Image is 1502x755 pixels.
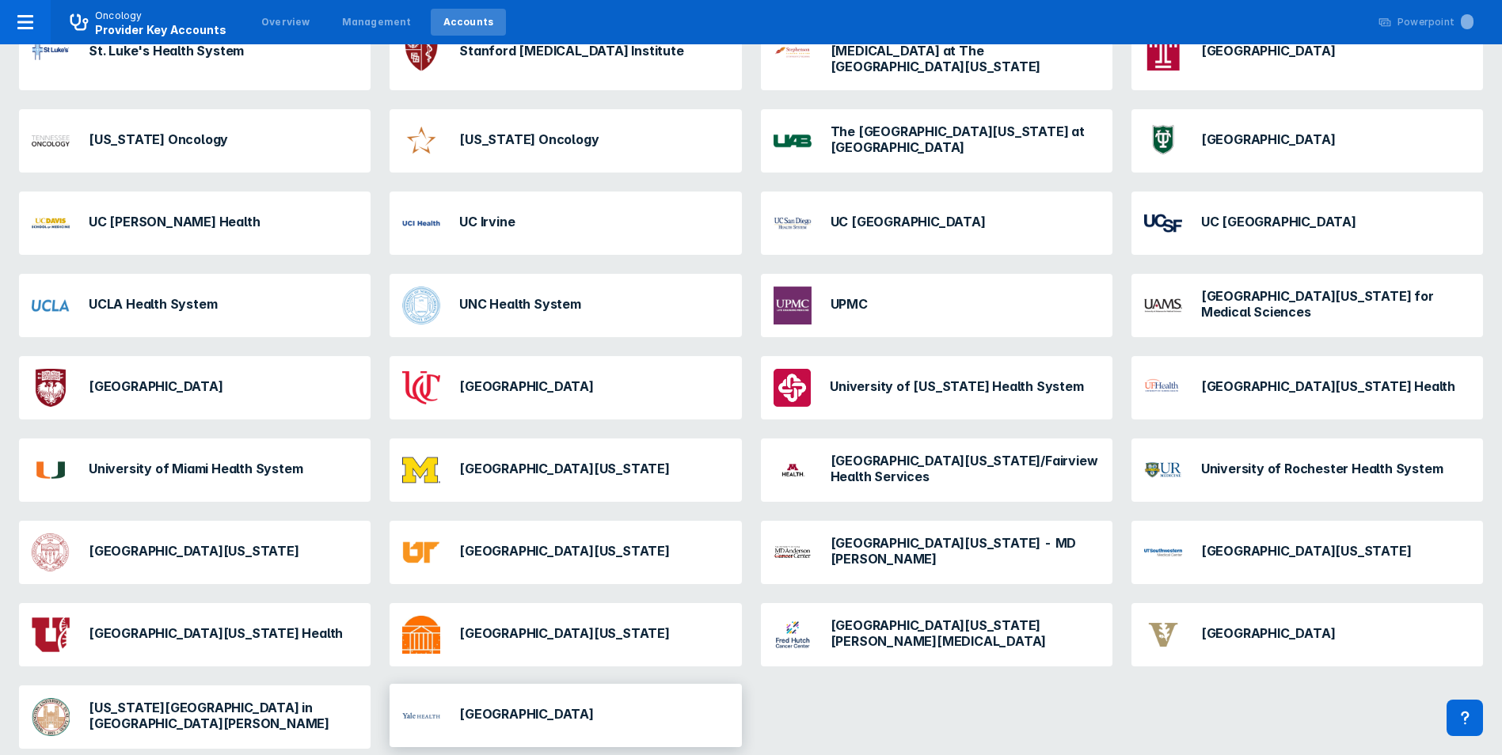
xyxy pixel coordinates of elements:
[1131,14,1483,90] a: [GEOGRAPHIC_DATA]
[390,192,741,255] a: UC Irvine
[89,43,244,59] h3: St. Luke's Health System
[19,274,371,337] a: UCLA Health System
[32,204,70,242] img: uc-davis-medical-center.png
[342,15,412,29] div: Management
[390,438,741,502] a: [GEOGRAPHIC_DATA][US_STATE]
[831,617,1100,649] h3: [GEOGRAPHIC_DATA][US_STATE][PERSON_NAME][MEDICAL_DATA]
[19,14,371,90] a: St. Luke's Health System
[1131,356,1483,419] a: [GEOGRAPHIC_DATA][US_STATE] Health
[1131,274,1483,337] a: [GEOGRAPHIC_DATA][US_STATE] for Medical Sciences
[402,369,440,407] img: university-cincinnati-health.png
[774,369,812,407] img: university-of-colorado-health-system.png
[1144,616,1182,654] img: vanderbilt-health.png
[1201,43,1336,59] h3: [GEOGRAPHIC_DATA]
[89,700,358,731] h3: [US_STATE][GEOGRAPHIC_DATA] in [GEOGRAPHIC_DATA][PERSON_NAME]
[761,14,1112,90] a: [PERSON_NAME][GEOGRAPHIC_DATA][MEDICAL_DATA] at The [GEOGRAPHIC_DATA][US_STATE]
[459,296,581,312] h3: UNC Health System
[32,369,70,407] img: university-of-chicago-cancer-center.png
[32,33,70,71] img: st-lukes-health-system.png
[1131,603,1483,666] a: [GEOGRAPHIC_DATA]
[761,603,1112,666] a: [GEOGRAPHIC_DATA][US_STATE][PERSON_NAME][MEDICAL_DATA]
[831,453,1100,484] h3: [GEOGRAPHIC_DATA][US_STATE]/Fairview Health Services
[402,616,440,654] img: university-of-va-health-system.png
[774,33,812,71] img: stephenson-cancer-center-at-the-university-of-oklahoma.png
[459,543,670,559] h3: [GEOGRAPHIC_DATA][US_STATE]
[1397,15,1473,29] div: Powerpoint
[402,533,440,571] img: university-tennessee-medical-center.png
[1201,214,1356,230] h3: UC [GEOGRAPHIC_DATA]
[1201,131,1336,147] h3: [GEOGRAPHIC_DATA]
[830,378,1084,394] h3: University of [US_STATE] Health System
[1201,288,1470,320] h3: [GEOGRAPHIC_DATA][US_STATE] for Medical Sciences
[761,356,1112,419] a: University of [US_STATE] Health System
[89,378,223,394] h3: [GEOGRAPHIC_DATA]
[19,109,371,173] a: [US_STATE] Oncology
[459,706,594,722] h3: [GEOGRAPHIC_DATA]
[89,625,343,641] h3: [GEOGRAPHIC_DATA][US_STATE] Health
[774,286,812,324] img: upmc.png
[1144,369,1182,407] img: university-florida.png
[390,274,741,337] a: UNC Health System
[761,274,1112,337] a: UPMC
[1144,286,1182,324] img: university-of-arkansas-medical.png
[402,204,440,242] img: uc-irvine.png
[1131,438,1483,502] a: University of Rochester Health System
[1201,543,1412,559] h3: [GEOGRAPHIC_DATA][US_STATE]
[390,521,741,584] a: [GEOGRAPHIC_DATA][US_STATE]
[831,27,1100,74] h3: [PERSON_NAME][GEOGRAPHIC_DATA][MEDICAL_DATA] at The [GEOGRAPHIC_DATA][US_STATE]
[32,533,70,571] img: usc.png
[459,625,670,641] h3: [GEOGRAPHIC_DATA][US_STATE]
[19,685,371,749] a: [US_STATE][GEOGRAPHIC_DATA] in [GEOGRAPHIC_DATA][PERSON_NAME]
[402,33,440,71] img: stanford.png
[774,122,812,160] img: university-of-alabama-at-birmingham.png
[402,451,440,489] img: university-of-michigan.png
[402,122,440,160] img: texas-oncology.png
[1144,204,1182,242] img: ucsf.png
[32,616,70,654] img: university-of-ut.png
[1131,521,1483,584] a: [GEOGRAPHIC_DATA][US_STATE]
[831,296,868,312] h3: UPMC
[761,438,1112,502] a: [GEOGRAPHIC_DATA][US_STATE]/Fairview Health Services
[390,109,741,173] a: [US_STATE] Oncology
[19,438,371,502] a: University of Miami Health System
[89,461,302,476] h3: University of Miami Health System
[459,131,599,147] h3: [US_STATE] Oncology
[761,192,1112,255] a: UC [GEOGRAPHIC_DATA]
[32,122,70,160] img: tennessee-oncology.png
[1144,33,1182,71] img: temple-university-health.png
[19,521,371,584] a: [GEOGRAPHIC_DATA][US_STATE]
[1131,192,1483,255] a: UC [GEOGRAPHIC_DATA]
[831,535,1100,567] h3: [GEOGRAPHIC_DATA][US_STATE] - MD [PERSON_NAME]
[774,204,812,242] img: uc-san-diego.png
[459,378,594,394] h3: [GEOGRAPHIC_DATA]
[459,214,515,230] h3: UC Irvine
[32,286,70,324] img: ucla.png
[1131,109,1483,173] a: [GEOGRAPHIC_DATA]
[249,9,323,36] a: Overview
[1201,625,1336,641] h3: [GEOGRAPHIC_DATA]
[761,109,1112,173] a: The [GEOGRAPHIC_DATA][US_STATE] at [GEOGRAPHIC_DATA]
[443,15,494,29] div: Accounts
[402,286,440,324] img: unc.png
[89,214,260,230] h3: UC [PERSON_NAME] Health
[95,9,143,23] p: Oncology
[774,451,812,489] img: university-of-minnesota-health.png
[1447,700,1483,736] div: Contact Support
[831,123,1100,155] h3: The [GEOGRAPHIC_DATA][US_STATE] at [GEOGRAPHIC_DATA]
[19,603,371,666] a: [GEOGRAPHIC_DATA][US_STATE] Health
[390,14,741,90] a: Stanford [MEDICAL_DATA] Institute
[1201,461,1443,476] h3: University of Rochester Health System
[390,685,741,749] a: [GEOGRAPHIC_DATA]
[1144,533,1182,571] img: utsw.png
[261,15,310,29] div: Overview
[89,131,228,147] h3: [US_STATE] Oncology
[390,356,741,419] a: [GEOGRAPHIC_DATA]
[329,9,424,36] a: Management
[831,214,986,230] h3: UC [GEOGRAPHIC_DATA]
[32,451,70,489] img: university-of-miami.png
[19,192,371,255] a: UC [PERSON_NAME] Health
[431,9,507,36] a: Accounts
[402,696,440,734] img: yale-university.png
[1144,451,1182,489] img: university-of-rochester-medical-center.png
[95,23,226,36] span: Provider Key Accounts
